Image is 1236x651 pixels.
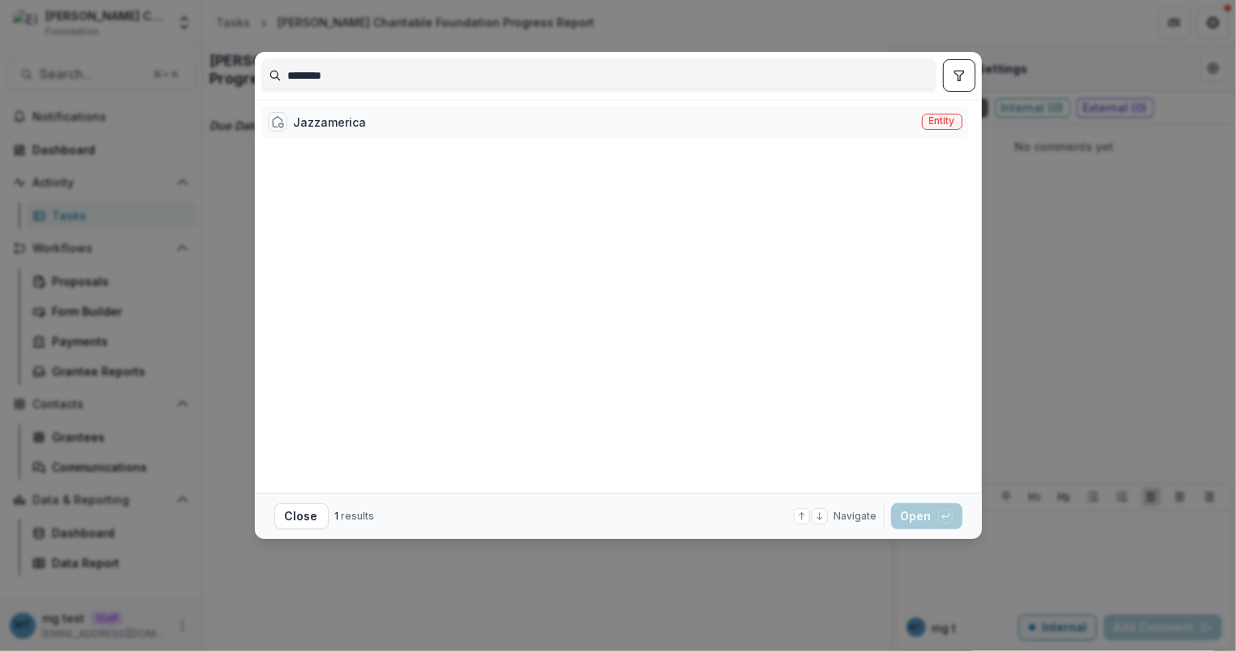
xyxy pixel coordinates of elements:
button: toggle filters [943,59,975,92]
div: Jazzamerica [294,114,367,131]
span: Entity [929,115,955,127]
span: results [342,510,375,522]
button: Close [274,503,329,529]
button: Open [891,503,963,529]
span: Navigate [834,509,877,524]
span: 1 [335,510,339,522]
